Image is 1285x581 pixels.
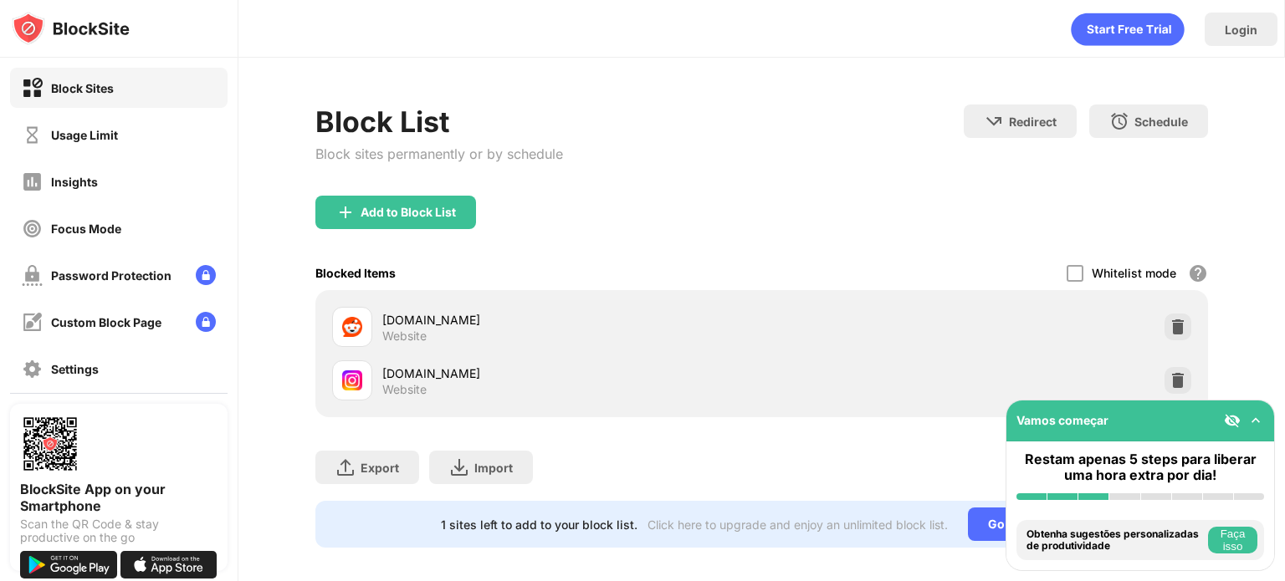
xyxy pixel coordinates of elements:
[361,206,456,219] div: Add to Block List
[51,222,121,236] div: Focus Mode
[382,364,761,382] div: [DOMAIN_NAME]
[22,265,43,286] img: password-protection-off.svg
[51,128,118,142] div: Usage Limit
[1134,115,1188,129] div: Schedule
[315,266,396,280] div: Blocked Items
[196,312,216,332] img: lock-menu.svg
[648,517,948,532] div: Click here to upgrade and enjoy an unlimited block list.
[20,481,218,514] div: BlockSite App on your Smartphone
[382,311,761,329] div: [DOMAIN_NAME]
[22,312,43,333] img: customize-block-page-off.svg
[382,382,427,397] div: Website
[342,370,362,390] img: favicons
[1071,13,1185,46] div: animation
[196,265,216,285] img: lock-menu.svg
[1016,451,1264,483] div: Restam apenas 5 steps para liberar uma hora extra por dia!
[1016,413,1108,427] div: Vamos começar
[120,551,218,578] img: download-on-the-app-store.svg
[342,317,362,337] img: favicons
[51,81,114,95] div: Block Sites
[20,517,218,544] div: Scan the QR Code & stay productive on the go
[474,461,513,475] div: Import
[361,461,399,475] div: Export
[1208,527,1257,553] button: Faça isso
[51,175,98,189] div: Insights
[22,171,43,192] img: insights-off.svg
[22,125,43,145] img: time-usage-off.svg
[315,104,563,139] div: Block List
[1224,412,1241,429] img: eye-not-visible.svg
[51,268,172,283] div: Password Protection
[51,362,99,376] div: Settings
[1026,528,1204,553] div: Obtenha sugestões personalizadas de produtividade
[968,507,1083,541] div: Go Unlimited
[51,315,161,329] div: Custom Block Page
[20,551,117,578] img: get-it-on-google-play.svg
[1092,266,1176,280] div: Whitelist mode
[22,359,43,380] img: settings-off.svg
[22,218,43,239] img: focus-off.svg
[1009,115,1057,129] div: Redirect
[12,12,130,45] img: logo-blocksite.svg
[22,78,43,99] img: block-on.svg
[315,145,563,162] div: Block sites permanently or by schedule
[20,414,80,474] img: options-page-qr-code.png
[441,517,637,532] div: 1 sites left to add to your block list.
[1225,23,1257,37] div: Login
[382,329,427,344] div: Website
[1247,412,1264,429] img: omni-setup-toggle.svg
